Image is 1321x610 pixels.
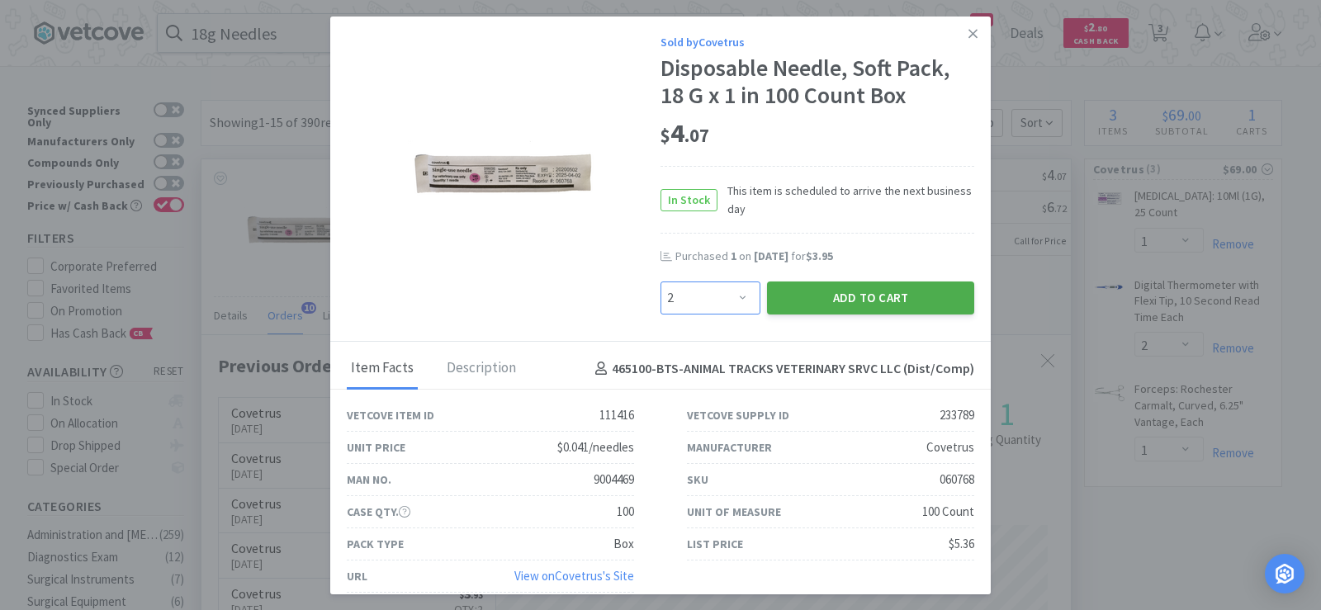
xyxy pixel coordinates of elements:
[1265,554,1304,593] div: Open Intercom Messenger
[940,405,974,425] div: 233789
[687,438,772,456] div: Manufacturer
[443,348,520,390] div: Description
[347,471,391,489] div: Man No.
[660,124,670,147] span: $
[514,568,634,584] a: View onCovetrus's Site
[594,470,634,489] div: 9004469
[717,182,974,219] span: This item is scheduled to arrive the next business day
[599,405,634,425] div: 111416
[687,406,789,424] div: Vetcove Supply ID
[660,116,709,149] span: 4
[731,248,736,263] span: 1
[347,567,367,585] div: URL
[347,535,404,553] div: Pack Type
[660,33,974,51] div: Sold by Covetrus
[675,248,974,265] div: Purchased on for
[347,348,418,390] div: Item Facts
[613,534,634,554] div: Box
[684,124,709,147] span: . 07
[940,470,974,489] div: 060768
[557,437,634,457] div: $0.041/needles
[922,502,974,522] div: 100 Count
[687,535,743,553] div: List Price
[687,471,708,489] div: SKU
[687,503,781,521] div: Unit of Measure
[949,534,974,554] div: $5.36
[767,281,974,314] button: Add to Cart
[617,502,634,522] div: 100
[347,503,410,521] div: Case Qty.
[754,248,788,263] span: [DATE]
[400,95,607,252] img: ce2e484cb1c341e9b9da15f7a8ef77e3_233789.png
[661,190,717,210] span: In Stock
[806,248,833,263] span: $3.95
[347,406,434,424] div: Vetcove Item ID
[347,438,405,456] div: Unit Price
[589,358,974,380] h4: 465100-BTS - ANIMAL TRACKS VETERINARY SRVC LLC (Dist/Comp)
[660,54,974,110] div: Disposable Needle, Soft Pack, 18 G x 1 in 100 Count Box
[926,437,974,457] div: Covetrus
